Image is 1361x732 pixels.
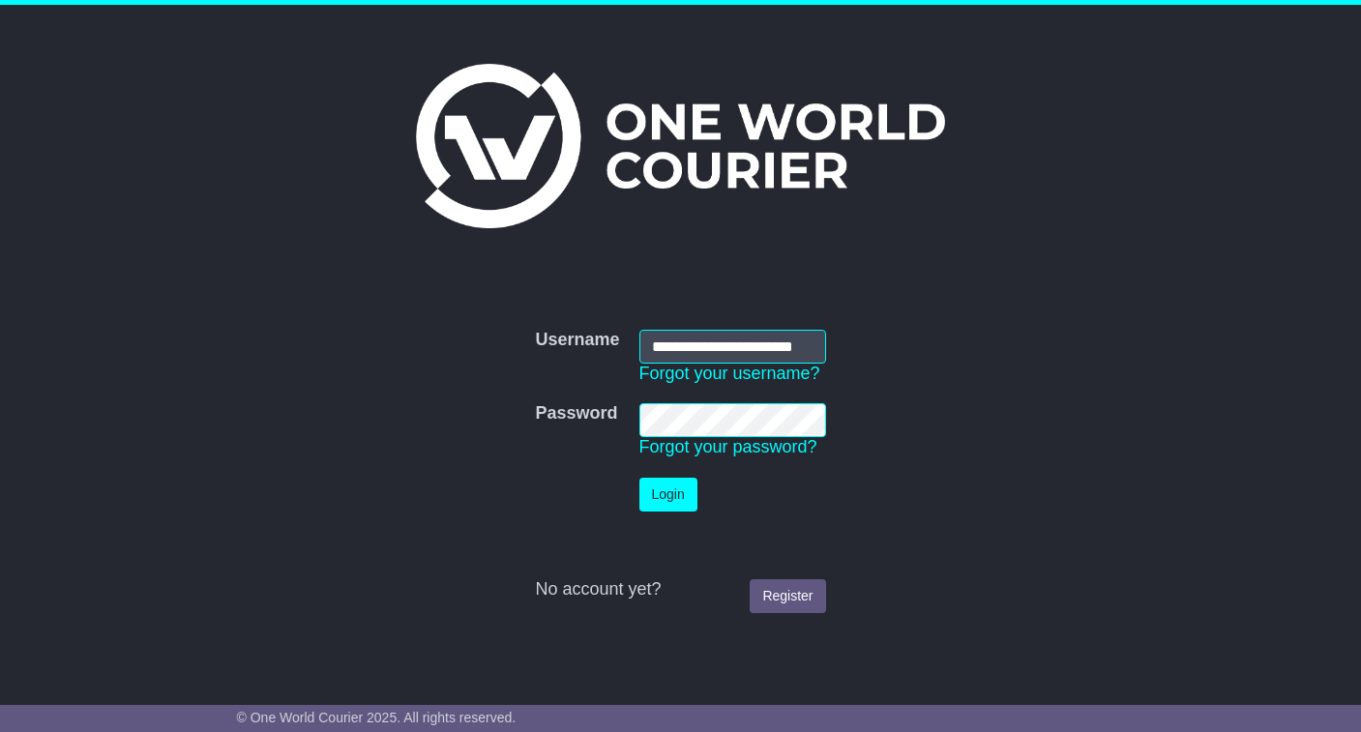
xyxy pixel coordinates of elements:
[237,710,517,725] span: © One World Courier 2025. All rights reserved.
[535,403,617,425] label: Password
[535,330,619,351] label: Username
[416,64,944,228] img: One World
[535,579,825,600] div: No account yet?
[639,437,817,456] a: Forgot your password?
[639,478,697,512] button: Login
[639,364,820,383] a: Forgot your username?
[750,579,825,613] a: Register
